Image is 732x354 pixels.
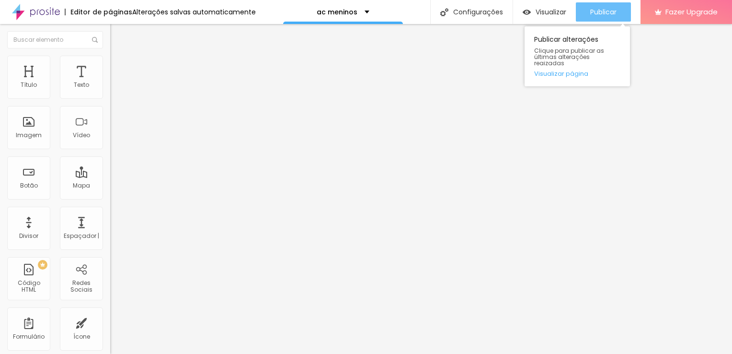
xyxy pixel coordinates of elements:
[73,333,90,340] div: Ícone
[64,233,99,239] div: Espaçador |
[536,8,566,16] span: Visualizar
[665,8,718,16] span: Fazer Upgrade
[13,333,45,340] div: Formulário
[7,31,103,48] input: Buscar elemento
[16,132,42,139] div: Imagem
[73,132,90,139] div: Vídeo
[19,233,38,239] div: Divisor
[92,37,98,43] img: Ícone
[21,82,37,88] div: Título
[534,47,620,67] span: Clique para publicar as últimas alterações reaizadas
[132,9,256,15] div: Alterações salvas automaticamente
[62,280,100,294] div: Redes Sociais
[20,182,38,189] div: Botão
[534,71,620,77] a: Visualizar página
[74,82,89,88] div: Texto
[10,280,47,294] div: Código HTML
[453,9,503,15] font: Configurações
[110,24,732,354] iframe: Editor
[65,9,132,15] div: Editor de páginas
[523,8,531,16] img: view-1.svg
[440,8,448,16] img: Ícone
[576,2,631,22] button: Publicar
[590,8,617,16] span: Publicar
[73,182,90,189] div: Mapa
[513,2,576,22] button: Visualizar
[534,35,598,44] font: Publicar alterações
[317,9,357,15] p: ac meninos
